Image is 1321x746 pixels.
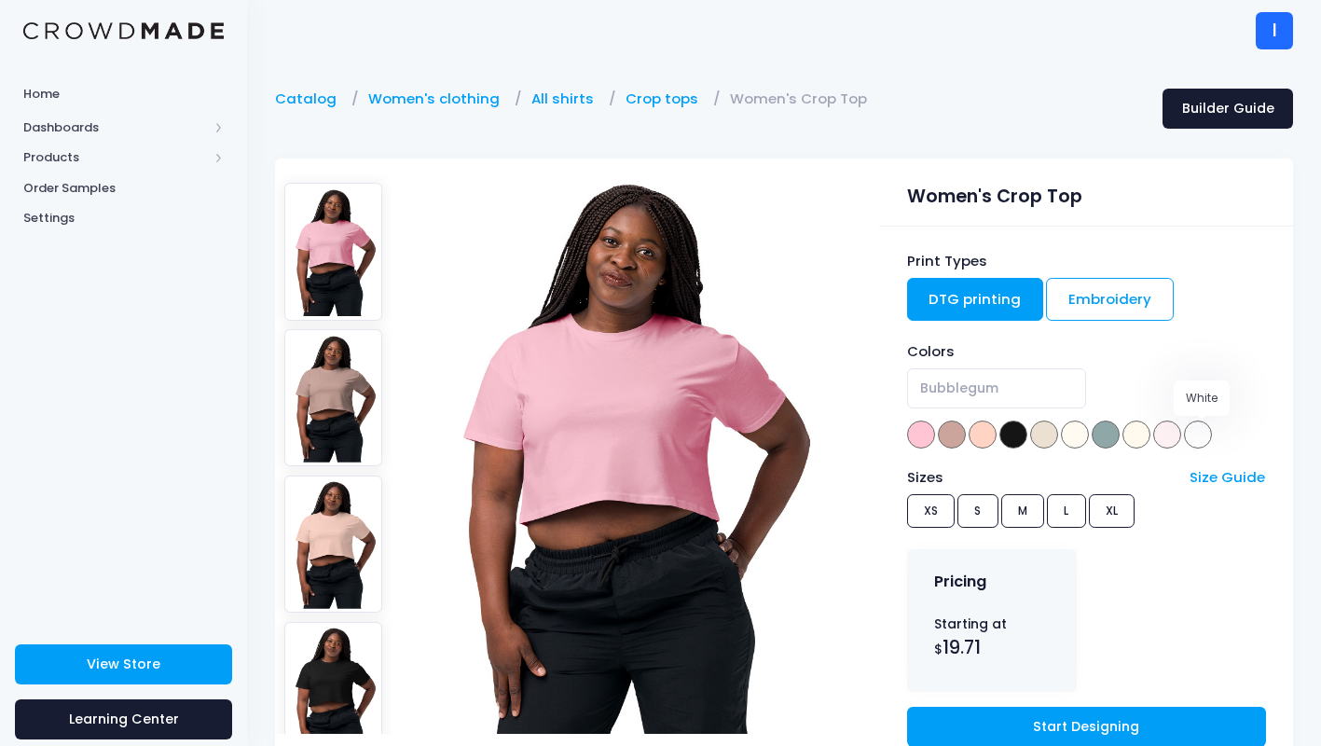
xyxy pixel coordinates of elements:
[898,467,1180,488] div: Sizes
[934,615,1050,661] div: Starting at $
[23,179,224,198] span: Order Samples
[730,89,876,109] a: Women's Crop Top
[23,85,224,104] span: Home
[23,22,224,40] img: Logo
[907,341,1266,362] div: Colors
[1163,89,1293,129] a: Builder Guide
[1174,380,1230,416] div: White
[87,655,160,673] span: View Store
[907,278,1044,321] a: DTG printing
[626,89,708,109] a: Crop tops
[907,368,1087,408] span: Bubblegum
[15,699,232,739] a: Learning Center
[920,379,998,398] span: Bubblegum
[275,89,346,109] a: Catalog
[23,209,224,228] span: Settings
[69,710,179,728] span: Learning Center
[23,148,208,167] span: Products
[531,89,603,109] a: All shirts
[1256,12,1293,49] div: I
[1046,278,1174,321] a: Embroidery
[15,644,232,684] a: View Store
[907,251,1266,271] div: Print Types
[943,635,981,660] span: 19.71
[23,118,208,137] span: Dashboards
[1190,467,1265,487] a: Size Guide
[934,573,986,591] h4: Pricing
[907,174,1266,211] div: Women's Crop Top
[368,89,509,109] a: Women's clothing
